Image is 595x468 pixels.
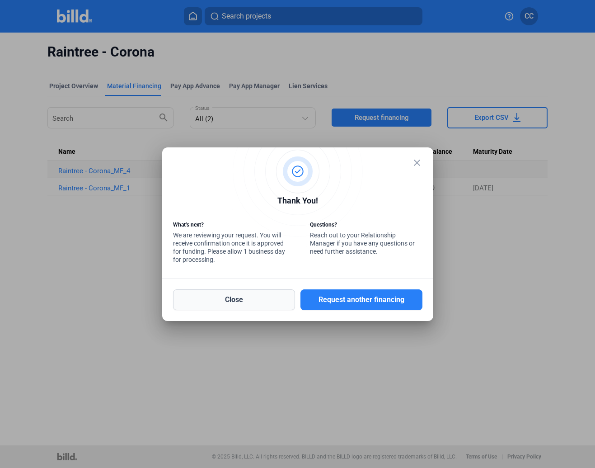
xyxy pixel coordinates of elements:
[300,289,422,310] button: Request another financing
[173,289,295,310] button: Close
[173,221,285,266] div: We are reviewing your request. You will receive confirmation once it is approved for funding. Ple...
[310,221,422,258] div: Reach out to your Relationship Manager if you have any questions or need further assistance.
[310,221,422,231] div: Questions?
[173,194,422,209] div: Thank You!
[173,221,285,231] div: What’s next?
[412,157,422,168] mat-icon: close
